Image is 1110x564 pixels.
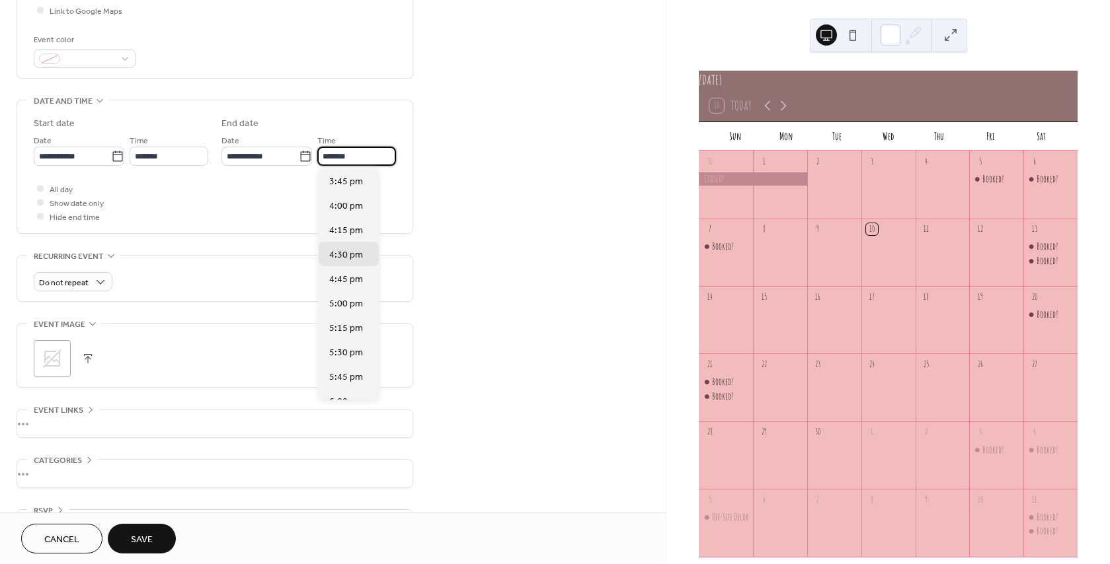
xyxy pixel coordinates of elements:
div: Booked! [969,172,1023,186]
div: 6 [758,493,770,505]
div: 3 [866,155,878,167]
div: Booked! [712,375,734,388]
div: Off-Site Decor [699,511,753,524]
div: 4 [1028,426,1040,438]
div: 16 [812,291,824,302]
div: Booked! [712,240,734,253]
div: 15 [758,291,770,302]
div: End date [221,117,258,131]
div: Sun [709,122,760,151]
span: Save [131,533,153,547]
div: Fri [965,122,1016,151]
span: Date and time [34,94,93,108]
div: Booked! [1037,443,1058,456]
div: 2 [812,155,824,167]
div: Off-Site Decor [712,511,748,524]
div: 17 [866,291,878,302]
div: 26 [974,359,986,370]
div: Sat [1016,122,1067,151]
div: 5 [704,493,716,505]
div: 6 [1028,155,1040,167]
div: Booked! [1023,524,1078,538]
div: Booked! [1037,254,1058,267]
div: Booked! [969,443,1023,456]
div: Booked! [699,375,753,388]
div: Wed [863,122,914,151]
div: 11 [1028,493,1040,505]
span: Recurring event [34,250,104,264]
span: Date [34,134,52,148]
div: Booked! [1023,240,1078,253]
div: Tue [812,122,863,151]
div: ••• [17,460,413,487]
div: Booked! [1023,511,1078,524]
div: Thu [914,122,965,151]
div: 10 [866,223,878,235]
button: Cancel [21,524,102,553]
div: ••• [17,409,413,437]
span: Time [130,134,148,148]
div: Booked! [1037,172,1058,186]
span: 4:30 pm [329,248,363,262]
span: Cancel [44,533,79,547]
span: All day [50,183,73,197]
div: 28 [704,426,716,438]
span: Hide end time [50,211,100,225]
div: Booked! [982,172,1004,186]
div: Mon [761,122,812,151]
span: 6:00 pm [329,395,363,409]
span: Show date only [50,197,104,211]
div: Booked! [1023,308,1078,321]
div: 10 [974,493,986,505]
span: Event image [34,318,85,332]
span: Do not repeat [39,275,89,291]
div: 27 [1028,359,1040,370]
div: 31 [704,155,716,167]
div: 14 [704,291,716,302]
div: 8 [866,493,878,505]
div: 23 [812,359,824,370]
div: 12 [974,223,986,235]
div: 18 [920,291,932,302]
span: 4:45 pm [329,273,363,287]
div: 5 [974,155,986,167]
div: 2 [920,426,932,438]
div: Booked! [1037,240,1058,253]
div: Booked! [1023,172,1078,186]
span: Date [221,134,239,148]
div: Booked! [1037,511,1058,524]
div: Booked! [1037,524,1058,538]
span: 5:45 pm [329,370,363,384]
div: 8 [758,223,770,235]
span: RSVP [34,504,53,518]
span: 4:00 pm [329,199,363,213]
div: 13 [1028,223,1040,235]
div: 7 [812,493,824,505]
div: Booked! [982,443,1004,456]
div: ••• [17,510,413,538]
div: 3 [974,426,986,438]
div: Booked! [1023,443,1078,456]
div: Booked! [699,390,753,403]
span: 5:00 pm [329,297,363,311]
div: 7 [704,223,716,235]
button: Save [108,524,176,553]
div: 25 [920,359,932,370]
div: Booked! [1023,254,1078,267]
div: 1 [866,426,878,438]
div: [DATE] [699,71,1078,90]
div: Start date [34,117,75,131]
span: 5:15 pm [329,322,363,335]
span: Link to Google Maps [50,5,122,18]
div: 30 [812,426,824,438]
span: Time [317,134,336,148]
div: Booked! [699,240,753,253]
div: ; [34,340,71,377]
div: 9 [920,493,932,505]
div: 24 [866,359,878,370]
div: Booked! [1037,308,1058,321]
div: 19 [974,291,986,302]
div: 4 [920,155,932,167]
span: Event links [34,404,83,417]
